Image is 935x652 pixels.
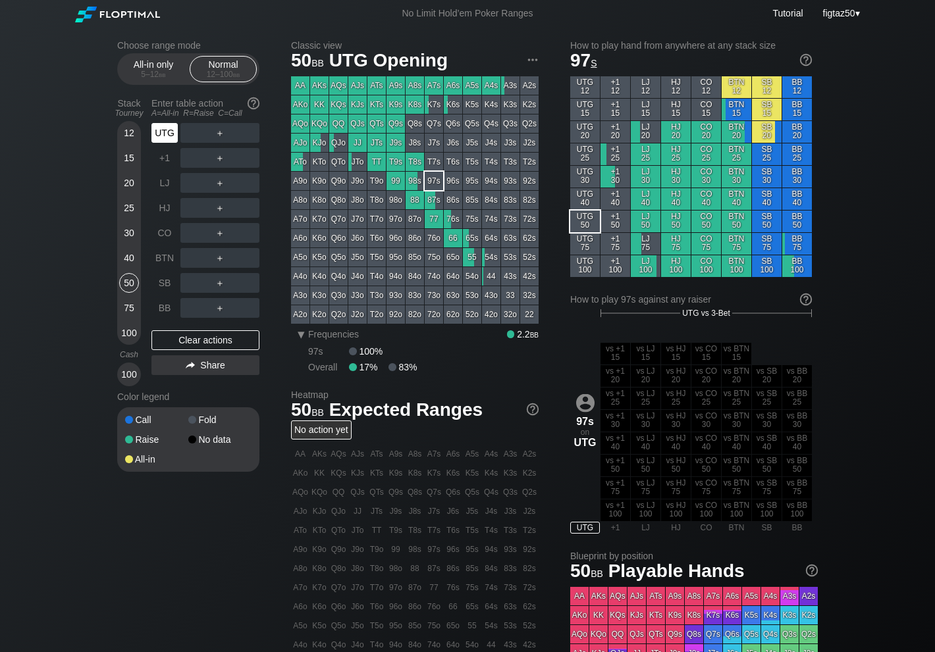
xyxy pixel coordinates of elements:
div: A2s [520,76,539,95]
div: HJ 25 [661,143,691,165]
div: BTN 75 [722,233,751,255]
div: K8o [310,191,329,209]
div: BTN [151,248,178,268]
div: SB 25 [752,143,782,165]
div: J3s [501,134,520,152]
div: HJ 12 [661,76,691,98]
div: +1 30 [601,166,630,188]
div: 73o [425,286,443,305]
div: HJ 15 [661,99,691,120]
div: T9s [387,153,405,171]
div: +1 [151,148,178,168]
div: SB 12 [752,76,782,98]
div: No data [188,435,252,444]
div: BTN 20 [722,121,751,143]
div: 12 – 100 [196,70,251,79]
div: ATs [367,76,386,95]
div: 92o [387,305,405,324]
div: Q6s [444,114,462,133]
div: 66 [444,229,462,247]
div: T3s [501,153,520,171]
div: UTG [151,123,178,143]
div: UTG 40 [570,188,600,210]
div: SB 15 [752,99,782,120]
img: help.32db89a4.svg [799,53,813,67]
div: 12 [119,123,139,143]
div: BTN 100 [722,255,751,277]
div: 85o [406,248,424,266]
div: J6o [348,229,367,247]
div: Q4s [482,114,500,133]
div: K4o [310,267,329,286]
div: Q3o [329,286,348,305]
div: BB 25 [782,143,812,165]
div: LJ 15 [631,99,660,120]
div: 87s [425,191,443,209]
div: 72o [425,305,443,324]
div: SB [151,273,178,293]
div: ＋ [180,248,259,268]
div: K2s [520,95,539,114]
div: J7s [425,134,443,152]
div: +1 50 [601,211,630,232]
div: 100 [119,323,139,343]
div: AA [291,76,309,95]
div: 33 [501,286,520,305]
div: UTG 20 [570,121,600,143]
div: +1 40 [601,188,630,210]
div: UTG 25 [570,143,600,165]
div: AJo [291,134,309,152]
div: 75 [119,298,139,318]
div: T7o [367,210,386,228]
div: LJ 30 [631,166,660,188]
span: s [591,55,597,69]
div: T3o [367,286,386,305]
div: 97o [387,210,405,228]
div: No Limit Hold’em Poker Ranges [382,8,552,22]
div: J5o [348,248,367,266]
div: 53o [463,286,481,305]
h2: Classic view [291,40,539,51]
div: K8s [406,95,424,114]
div: All-in [125,455,188,464]
div: JJ [348,134,367,152]
div: 96s [444,172,462,190]
div: LJ 20 [631,121,660,143]
div: Q2s [520,114,539,133]
div: 64o [444,267,462,286]
div: 94o [387,267,405,286]
div: HJ 40 [661,188,691,210]
div: CO 40 [691,188,721,210]
div: J3o [348,286,367,305]
div: J2s [520,134,539,152]
div: BB 40 [782,188,812,210]
div: A2o [291,305,309,324]
div: Q2o [329,305,348,324]
div: HJ 30 [661,166,691,188]
div: K9o [310,172,329,190]
div: BB 100 [782,255,812,277]
div: KQo [310,114,329,133]
div: BTN 30 [722,166,751,188]
div: SB 50 [752,211,782,232]
div: KQs [329,95,348,114]
div: All-in only [123,57,184,82]
div: Q5s [463,114,481,133]
div: CO 30 [691,166,721,188]
div: J9s [387,134,405,152]
div: AKs [310,76,329,95]
div: A8o [291,191,309,209]
div: JTo [348,153,367,171]
div: ATo [291,153,309,171]
img: icon-avatar.b40e07d9.svg [576,393,595,412]
div: 100 [119,364,139,384]
div: Raise [125,435,188,444]
img: help.32db89a4.svg [525,402,540,416]
div: +1 75 [601,233,630,255]
div: 53s [501,248,520,266]
div: BB [151,298,178,318]
div: HJ 100 [661,255,691,277]
div: A4s [482,76,500,95]
div: 75s [463,210,481,228]
div: 55 [463,248,481,266]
